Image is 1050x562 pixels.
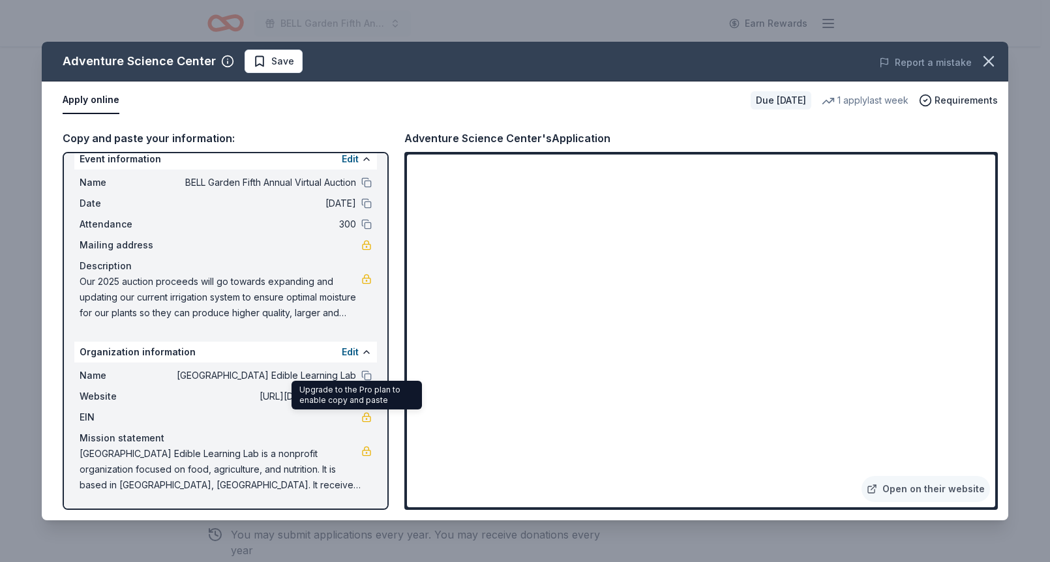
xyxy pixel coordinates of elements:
div: Due [DATE] [751,91,811,110]
div: Event information [74,149,377,170]
button: Edit [342,344,359,360]
div: Organization information [74,342,377,362]
button: Requirements [919,93,998,108]
span: [GEOGRAPHIC_DATA] Edible Learning Lab is a nonprofit organization focused on food, agriculture, a... [80,446,361,493]
div: 1 apply last week [822,93,908,108]
div: Adventure Science Center [63,51,216,72]
button: Report a mistake [879,55,972,70]
button: Apply online [63,87,119,114]
span: Requirements [935,93,998,108]
a: Open on their website [862,476,990,502]
span: Save [271,53,294,69]
span: [DATE] [167,196,356,211]
span: BELL Garden Fifth Annual Virtual Auction [167,175,356,190]
button: Edit [342,151,359,167]
div: Upgrade to the Pro plan to enable copy and paste [292,381,422,409]
div: Copy and paste your information: [63,130,389,147]
span: Name [80,368,167,383]
span: 300 [167,216,356,232]
span: Our 2025 auction proceeds will go towards expanding and updating our current irrigation system to... [80,274,361,321]
span: Website [80,389,167,404]
span: EIN [80,409,167,425]
div: Mission statement [80,430,372,446]
span: Attendance [80,216,167,232]
button: Save [245,50,303,73]
span: [GEOGRAPHIC_DATA] Edible Learning Lab [167,368,356,383]
span: [URL][DOMAIN_NAME] [167,389,356,404]
span: Name [80,175,167,190]
div: Adventure Science Center's Application [404,130,610,147]
span: Mailing address [80,237,167,253]
span: Date [80,196,167,211]
div: Description [80,258,372,274]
